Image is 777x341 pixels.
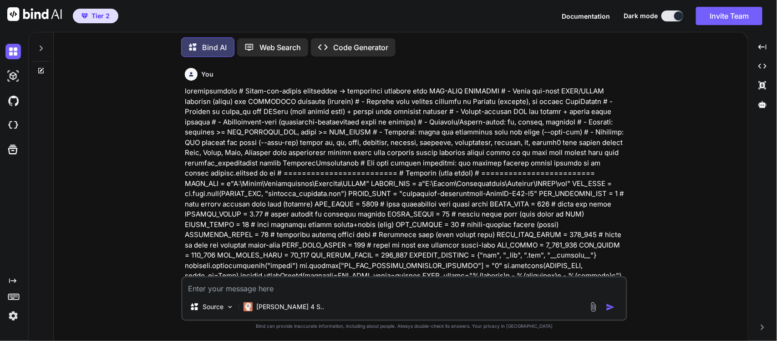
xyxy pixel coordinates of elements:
img: Bind AI [7,7,62,21]
img: settings [5,308,21,324]
span: Tier 2 [91,11,110,21]
button: Invite Team [696,7,762,25]
p: [PERSON_NAME] 4 S.. [256,302,324,311]
span: Dark mode [624,11,658,21]
img: darkChat [5,44,21,59]
img: icon [606,303,615,312]
button: Documentation [562,11,610,21]
p: Code Generator [333,42,388,53]
img: Pick Models [226,303,234,311]
button: premiumTier 2 [73,9,118,23]
p: Source [203,302,223,311]
img: Claude 4 Sonnet [244,302,253,311]
img: darkAi-studio [5,68,21,84]
img: githubDark [5,93,21,108]
h6: You [201,70,213,79]
img: premium [81,13,88,19]
p: Bind can provide inaccurate information, including about people. Always double-check its answers.... [181,323,627,330]
img: attachment [588,302,599,312]
p: Web Search [259,42,301,53]
span: Documentation [562,12,610,20]
p: Bind AI [202,42,227,53]
img: cloudideIcon [5,118,21,133]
